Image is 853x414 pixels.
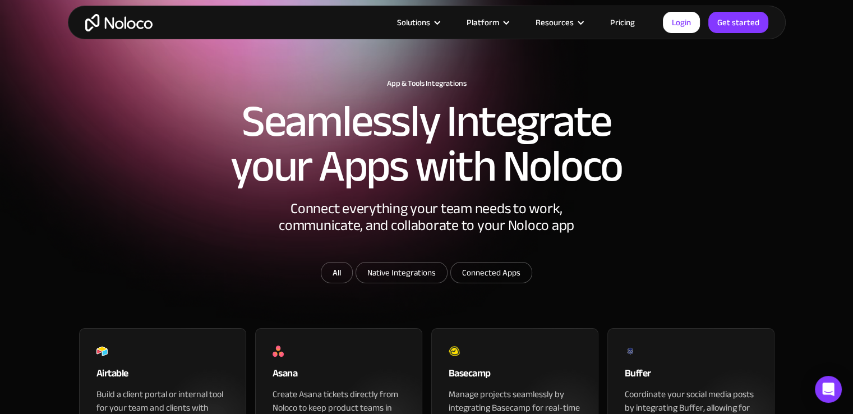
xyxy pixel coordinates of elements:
[663,12,700,33] a: Login
[815,376,842,403] div: Open Intercom Messenger
[467,15,499,30] div: Platform
[536,15,574,30] div: Resources
[596,15,649,30] a: Pricing
[522,15,596,30] div: Resources
[259,200,595,262] div: Connect everything your team needs to work, communicate, and collaborate to your Noloco app
[449,365,581,388] div: Basecamp
[397,15,430,30] div: Solutions
[453,15,522,30] div: Platform
[85,14,153,31] a: home
[383,15,453,30] div: Solutions
[708,12,768,33] a: Get started
[321,262,353,283] a: All
[230,99,623,189] h2: Seamlessly Integrate your Apps with Noloco
[79,79,774,88] h1: App & Tools Integrations
[273,365,405,388] div: Asana
[202,262,651,286] form: Email Form
[625,365,757,388] div: Buffer
[96,365,229,388] div: Airtable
